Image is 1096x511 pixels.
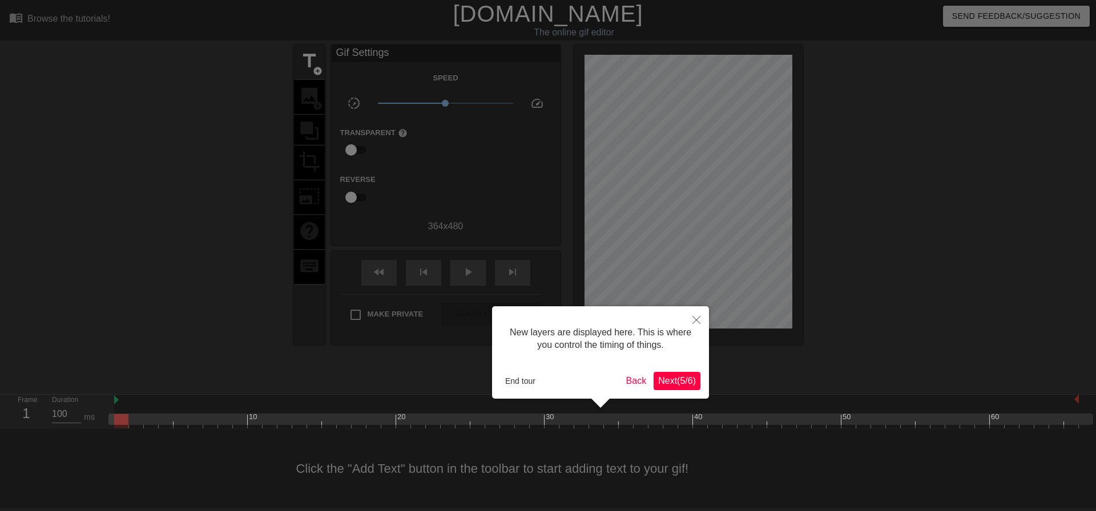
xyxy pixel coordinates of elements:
[654,372,700,390] button: Next
[501,372,540,390] button: End tour
[622,372,651,390] button: Back
[658,376,696,386] span: Next ( 5 / 6 )
[501,315,700,363] div: New layers are displayed here. This is where you control the timing of things.
[684,306,709,332] button: Close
